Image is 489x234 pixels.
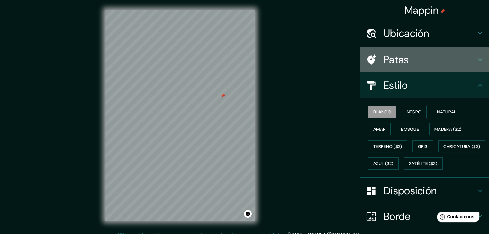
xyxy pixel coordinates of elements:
[368,123,391,135] button: Amar
[373,161,394,167] font: Azul ($2)
[360,178,489,204] div: Disposición
[360,21,489,46] div: Ubicación
[404,4,439,17] font: Mappin
[368,140,407,153] button: Terreno ($2)
[373,144,402,149] font: Terreno ($2)
[384,53,409,66] font: Patas
[418,144,428,149] font: Gris
[360,204,489,229] div: Borde
[396,123,424,135] button: Bosque
[438,140,485,153] button: Caricatura ($2)
[437,109,456,115] font: Natural
[407,109,422,115] font: Negro
[105,10,255,221] canvas: Mapa
[432,209,482,227] iframe: Lanzador de widgets de ayuda
[384,27,429,40] font: Ubicación
[368,157,399,170] button: Azul ($2)
[360,47,489,72] div: Patas
[404,157,443,170] button: Satélite ($3)
[244,210,252,218] button: Activar o desactivar atribución
[384,210,411,223] font: Borde
[402,106,427,118] button: Negro
[409,161,438,167] font: Satélite ($3)
[384,79,408,92] font: Estilo
[373,109,391,115] font: Blanco
[432,106,461,118] button: Natural
[412,140,433,153] button: Gris
[373,126,385,132] font: Amar
[440,9,445,14] img: pin-icon.png
[434,126,461,132] font: Madera ($2)
[360,72,489,98] div: Estilo
[368,106,396,118] button: Blanco
[401,126,419,132] font: Bosque
[443,144,480,149] font: Caricatura ($2)
[429,123,466,135] button: Madera ($2)
[384,184,437,197] font: Disposición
